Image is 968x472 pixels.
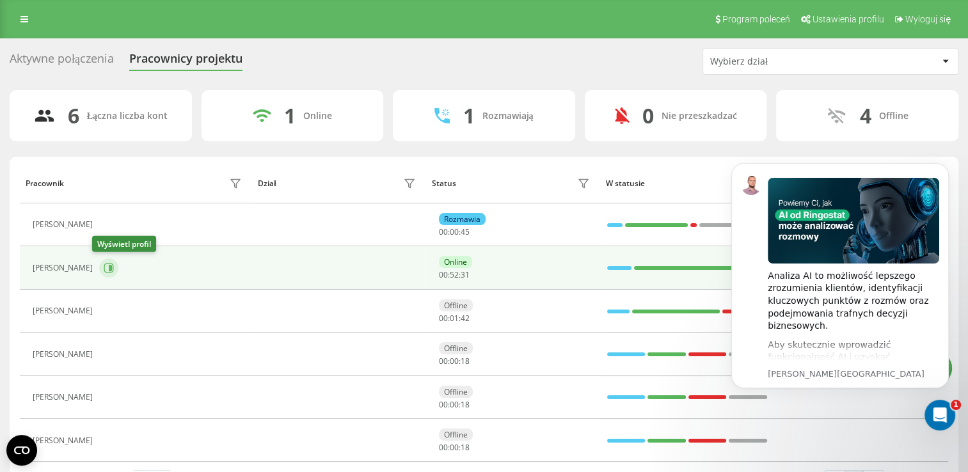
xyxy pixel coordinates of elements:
[33,306,96,315] div: [PERSON_NAME]
[258,179,276,188] div: Dział
[439,213,486,225] div: Rozmawia
[439,342,473,354] div: Offline
[439,442,448,453] span: 00
[284,104,296,128] div: 1
[461,313,470,324] span: 42
[439,356,448,366] span: 00
[33,220,96,229] div: [PERSON_NAME]
[450,399,459,410] span: 00
[461,399,470,410] span: 18
[439,399,448,410] span: 00
[33,436,96,445] div: [PERSON_NAME]
[461,356,470,366] span: 18
[439,386,473,398] div: Offline
[642,104,654,128] div: 0
[6,435,37,466] button: Open CMP widget
[439,269,448,280] span: 00
[924,400,955,430] iframe: Intercom live chat
[450,226,459,237] span: 00
[439,400,470,409] div: : :
[129,52,242,72] div: Pracownicy projektu
[68,104,79,128] div: 6
[710,56,863,67] div: Wybierz dział
[461,269,470,280] span: 31
[450,442,459,453] span: 00
[461,226,470,237] span: 45
[439,313,448,324] span: 00
[439,299,473,311] div: Offline
[662,111,737,122] div: Nie przeszkadzać
[482,111,533,122] div: Rozmawiają
[87,111,168,122] div: Łączna liczba kont
[860,104,871,128] div: 4
[33,350,96,359] div: [PERSON_NAME]
[450,313,459,324] span: 01
[439,256,472,268] div: Online
[432,179,456,188] div: Status
[439,271,470,279] div: : :
[439,357,470,366] div: : :
[439,314,470,323] div: : :
[905,14,951,24] span: Wyloguj się
[303,111,332,122] div: Online
[450,356,459,366] span: 00
[10,52,114,72] div: Aktywne połączenia
[33,393,96,402] div: [PERSON_NAME]
[951,400,961,410] span: 1
[439,228,470,237] div: : :
[439,429,473,441] div: Offline
[722,14,790,24] span: Program poleceń
[712,144,968,437] iframe: Intercom notifications wiadomość
[813,14,884,24] span: Ustawienia profilu
[461,442,470,453] span: 18
[33,264,96,272] div: [PERSON_NAME]
[26,179,64,188] div: Pracownik
[463,104,474,128] div: 1
[92,236,156,252] div: Wyświetl profil
[606,179,768,188] div: W statusie
[879,111,908,122] div: Offline
[450,269,459,280] span: 52
[439,226,448,237] span: 00
[439,443,470,452] div: : :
